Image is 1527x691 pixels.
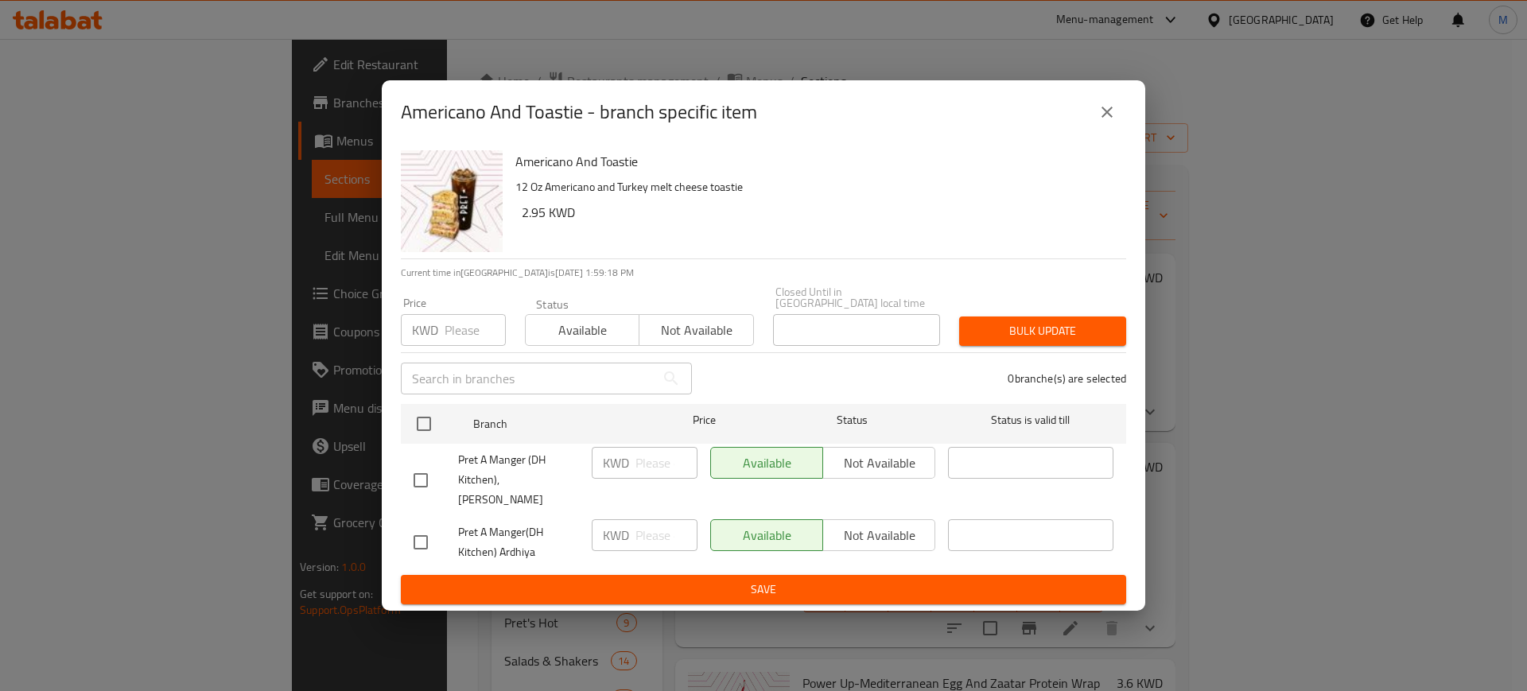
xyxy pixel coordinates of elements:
[948,410,1113,430] span: Status is valid till
[603,526,629,545] p: KWD
[1008,371,1126,386] p: 0 branche(s) are selected
[401,150,503,252] img: Americano And Toastie
[401,575,1126,604] button: Save
[635,519,697,551] input: Please enter price
[959,316,1126,346] button: Bulk update
[445,314,506,346] input: Please enter price
[522,201,1113,223] h6: 2.95 KWD
[458,522,579,562] span: Pret A Manger(DH Kitchen) Ardhiya
[635,447,697,479] input: Please enter price
[1088,93,1126,131] button: close
[515,177,1113,197] p: 12 Oz Americano and Turkey melt cheese toastie
[651,410,757,430] span: Price
[525,314,639,346] button: Available
[401,266,1126,280] p: Current time in [GEOGRAPHIC_DATA] is [DATE] 1:59:18 PM
[473,414,639,434] span: Branch
[603,453,629,472] p: KWD
[639,314,753,346] button: Not available
[401,363,655,394] input: Search in branches
[412,320,438,340] p: KWD
[646,319,747,342] span: Not available
[532,319,633,342] span: Available
[401,99,757,125] h2: Americano And Toastie - branch specific item
[458,450,579,510] span: Pret A Manger (DH Kitchen), [PERSON_NAME]
[515,150,1113,173] h6: Americano And Toastie
[414,580,1113,600] span: Save
[770,410,935,430] span: Status
[972,321,1113,341] span: Bulk update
